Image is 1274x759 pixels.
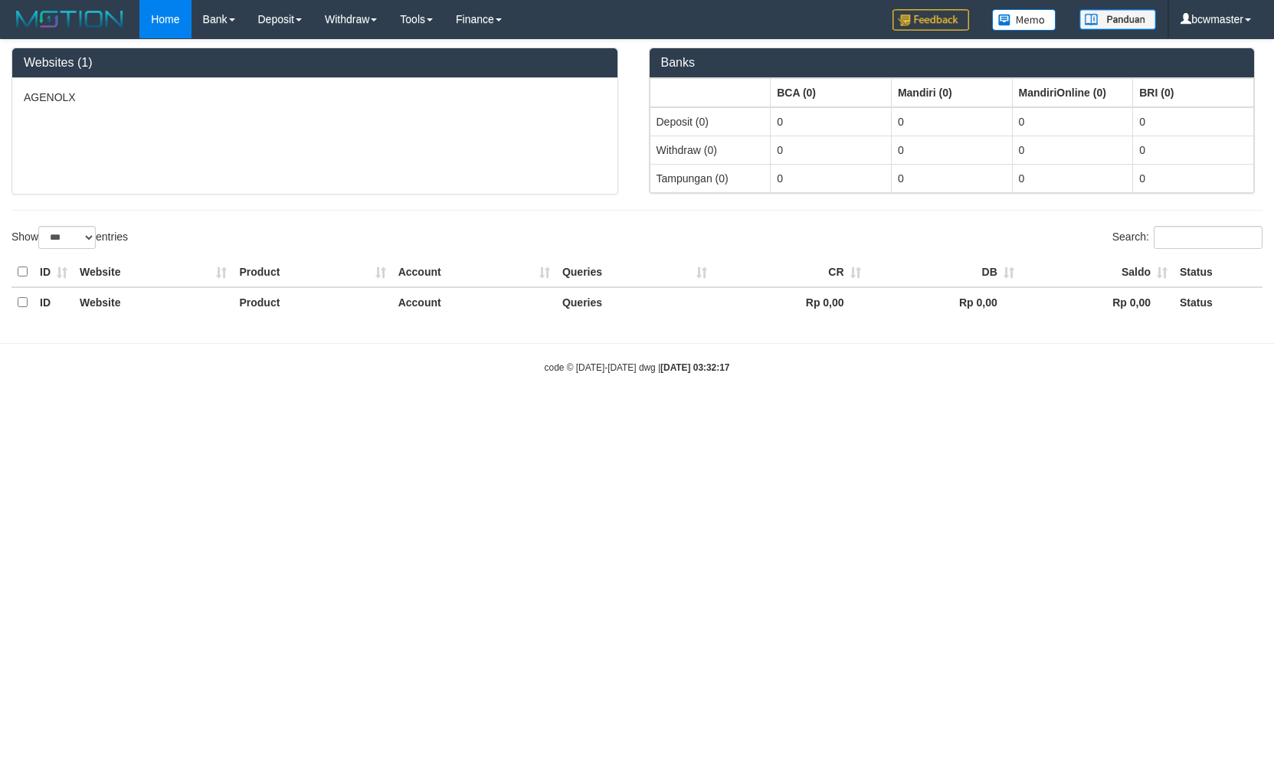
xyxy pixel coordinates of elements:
[1174,287,1263,317] th: Status
[11,8,128,31] img: MOTION_logo.png
[1012,107,1133,136] td: 0
[713,257,866,287] th: CR
[24,56,606,70] h3: Websites (1)
[1133,164,1254,192] td: 0
[24,90,606,105] p: AGENOLX
[38,226,96,249] select: Showentries
[867,287,1020,317] th: Rp 0,00
[771,78,892,107] th: Group: activate to sort column ascending
[1112,226,1263,249] label: Search:
[545,362,730,373] small: code © [DATE]-[DATE] dwg |
[650,136,771,164] td: Withdraw (0)
[1154,226,1263,249] input: Search:
[771,107,892,136] td: 0
[892,9,969,31] img: Feedback.jpg
[1133,107,1254,136] td: 0
[34,287,74,317] th: ID
[1020,257,1174,287] th: Saldo
[891,107,1012,136] td: 0
[650,107,771,136] td: Deposit (0)
[891,78,1012,107] th: Group: activate to sort column ascending
[392,287,556,317] th: Account
[74,287,233,317] th: Website
[1174,257,1263,287] th: Status
[771,136,892,164] td: 0
[1020,287,1174,317] th: Rp 0,00
[1133,136,1254,164] td: 0
[650,164,771,192] td: Tampungan (0)
[34,257,74,287] th: ID
[233,257,391,287] th: Product
[1079,9,1156,30] img: panduan.png
[392,257,556,287] th: Account
[1133,78,1254,107] th: Group: activate to sort column ascending
[891,136,1012,164] td: 0
[771,164,892,192] td: 0
[661,56,1243,70] h3: Banks
[74,257,233,287] th: Website
[233,287,391,317] th: Product
[650,78,771,107] th: Group: activate to sort column ascending
[1012,78,1133,107] th: Group: activate to sort column ascending
[1012,136,1133,164] td: 0
[11,226,128,249] label: Show entries
[992,9,1056,31] img: Button%20Memo.svg
[867,257,1020,287] th: DB
[556,257,713,287] th: Queries
[556,287,713,317] th: Queries
[1012,164,1133,192] td: 0
[660,362,729,373] strong: [DATE] 03:32:17
[713,287,866,317] th: Rp 0,00
[891,164,1012,192] td: 0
